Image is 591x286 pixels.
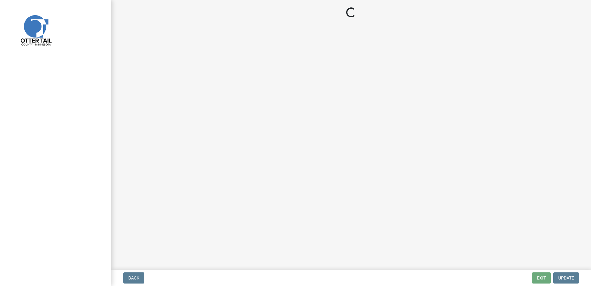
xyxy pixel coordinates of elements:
[553,272,579,284] button: Update
[128,275,139,280] span: Back
[123,272,144,284] button: Back
[532,272,551,284] button: Exit
[558,275,574,280] span: Update
[12,6,59,53] img: Otter Tail County, Minnesota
